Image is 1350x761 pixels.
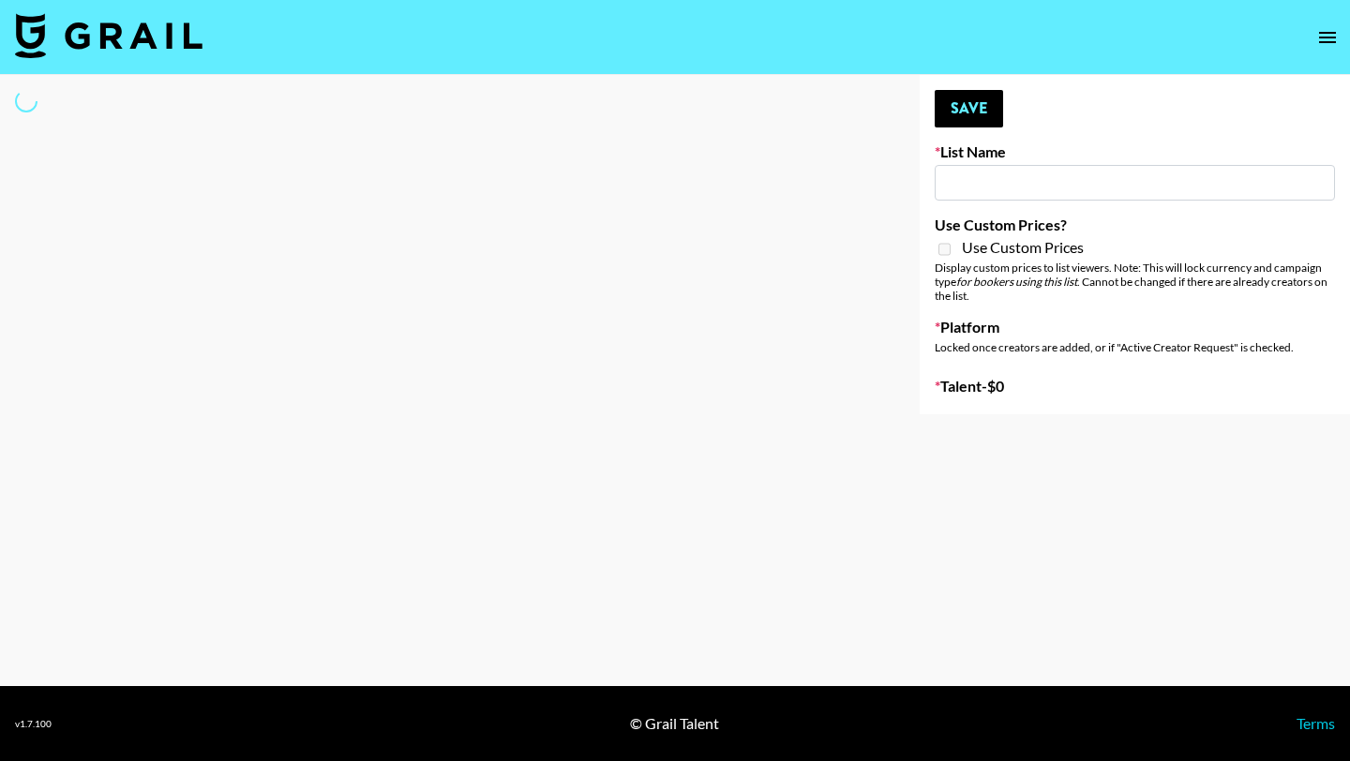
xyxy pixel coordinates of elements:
div: Display custom prices to list viewers. Note: This will lock currency and campaign type . Cannot b... [935,261,1335,303]
img: Grail Talent [15,13,202,58]
label: Platform [935,318,1335,336]
div: Locked once creators are added, or if "Active Creator Request" is checked. [935,340,1335,354]
button: Save [935,90,1003,127]
button: open drawer [1309,19,1346,56]
div: v 1.7.100 [15,718,52,730]
em: for bookers using this list [956,275,1077,289]
label: Use Custom Prices? [935,216,1335,234]
a: Terms [1297,714,1335,732]
label: Talent - $ 0 [935,377,1335,395]
span: Use Custom Prices [962,238,1084,257]
div: © Grail Talent [630,714,719,733]
label: List Name [935,142,1335,161]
